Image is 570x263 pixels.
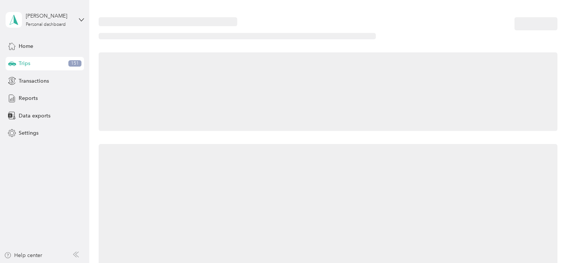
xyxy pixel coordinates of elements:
[68,60,81,67] span: 151
[19,94,38,102] span: Reports
[26,22,66,27] div: Personal dashboard
[19,77,49,85] span: Transactions
[528,221,570,263] iframe: Everlance-gr Chat Button Frame
[19,59,30,67] span: Trips
[19,112,50,120] span: Data exports
[4,251,42,259] button: Help center
[26,12,72,20] div: [PERSON_NAME]
[19,129,38,137] span: Settings
[19,42,33,50] span: Home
